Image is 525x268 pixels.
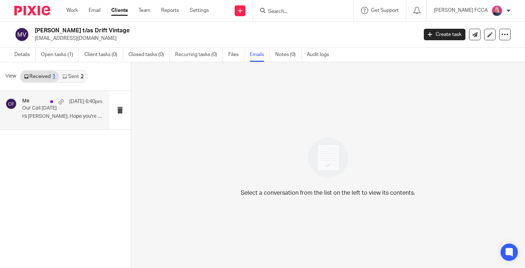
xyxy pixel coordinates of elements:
span: Get Support [371,8,399,13]
h2: [PERSON_NAME] t/as Drift Vintage [35,27,337,34]
span: View [5,73,16,80]
p: [PERSON_NAME] FCCA [434,7,488,14]
div: 2 [81,74,84,79]
img: Cheryl%20Sharp%20FCCA.png [491,5,503,17]
a: Recurring tasks (0) [175,48,223,62]
p: Hi [PERSON_NAME], Hope you're well. I am so sorry to... [22,114,102,120]
a: Settings [190,7,209,14]
h4: Me [22,98,29,104]
a: Audit logs [307,48,334,62]
a: Emails [250,48,270,62]
a: Team [139,7,150,14]
a: Notes (0) [275,48,301,62]
a: Sent2 [59,71,87,82]
img: image [303,133,353,183]
input: Search [267,9,332,15]
p: Select a conversation from the list on the left to view its contents. [241,189,415,197]
a: Reports [161,7,179,14]
a: Client tasks (0) [84,48,123,62]
p: [DATE] 6:40pm [69,98,102,105]
img: svg%3E [5,98,17,110]
a: Open tasks (1) [41,48,79,62]
p: Our Call [DATE] [22,105,86,111]
img: Pixie [14,6,50,15]
div: 1 [52,74,55,79]
a: Work [66,7,78,14]
a: Email [89,7,100,14]
a: Clients [111,7,128,14]
a: Create task [424,29,465,40]
a: Files [228,48,244,62]
p: [EMAIL_ADDRESS][DOMAIN_NAME] [35,35,413,42]
a: Received1 [20,71,59,82]
img: svg%3E [14,27,29,42]
a: Details [14,48,36,62]
a: Closed tasks (0) [128,48,170,62]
